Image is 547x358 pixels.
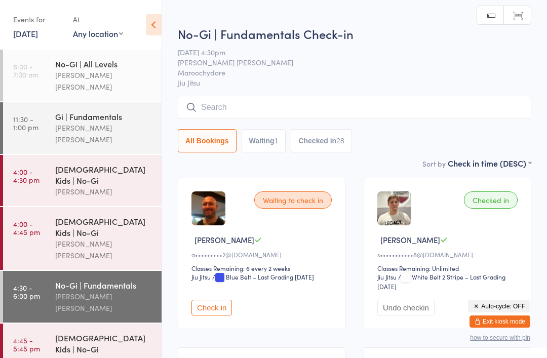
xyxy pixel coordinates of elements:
div: No-Gi | All Levels [55,58,153,69]
button: Undo checkin [377,300,435,315]
div: [DEMOGRAPHIC_DATA] Kids | No-Gi [55,164,153,186]
input: Search [178,96,531,119]
time: 4:00 - 4:30 pm [13,168,40,184]
button: Check in [191,300,232,315]
a: 11:30 -1:00 pmGi | Fundamentals[PERSON_NAME] [PERSON_NAME] [3,102,162,154]
div: 28 [336,137,344,145]
span: [PERSON_NAME] [194,234,254,245]
time: 6:00 - 7:30 am [13,62,38,78]
div: Checked in [464,191,518,209]
span: [PERSON_NAME] [380,234,440,245]
span: / White Belt 2 Stripe – Last Grading [DATE] [377,272,505,291]
div: Classes Remaining: Unlimited [377,264,521,272]
button: Exit kiosk mode [470,315,530,328]
div: Events for [13,11,63,28]
a: 6:00 -7:30 amNo-Gi | All Levels[PERSON_NAME] [PERSON_NAME] [3,50,162,101]
span: [DATE] 4:30pm [178,47,516,57]
div: [PERSON_NAME] [55,186,153,197]
div: 1 [275,137,279,145]
img: image1723536264.png [377,191,411,225]
div: Jiu Jitsu [377,272,397,281]
img: image1694043355.png [191,191,225,225]
div: [DEMOGRAPHIC_DATA] Kids | No-Gi [55,332,153,354]
a: [DATE] [13,28,38,39]
div: No-Gi | Fundamentals [55,280,153,291]
span: / Blue Belt – Last Grading [DATE] [212,272,314,281]
div: [PERSON_NAME] [PERSON_NAME] [55,122,153,145]
a: 4:00 -4:45 pm[DEMOGRAPHIC_DATA] Kids | No-Gi[PERSON_NAME] [PERSON_NAME] [3,207,162,270]
div: Jiu Jitsu [191,272,211,281]
div: At [73,11,123,28]
time: 4:45 - 5:45 pm [13,336,40,352]
div: [PERSON_NAME] [PERSON_NAME] [55,69,153,93]
a: 4:00 -4:30 pm[DEMOGRAPHIC_DATA] Kids | No-Gi[PERSON_NAME] [3,155,162,206]
time: 4:00 - 4:45 pm [13,220,40,236]
div: [DEMOGRAPHIC_DATA] Kids | No-Gi [55,216,153,238]
div: Classes Remaining: 6 every 2 weeks [191,264,335,272]
span: Maroochydore [178,67,516,77]
div: [PERSON_NAME] [PERSON_NAME] [55,291,153,314]
button: Waiting1 [242,129,286,152]
time: 11:30 - 1:00 pm [13,115,38,131]
div: Waiting to check in [254,191,332,209]
button: Auto-cycle: OFF [468,300,530,312]
span: [PERSON_NAME] [PERSON_NAME] [178,57,516,67]
button: All Bookings [178,129,237,152]
label: Sort by [422,158,446,169]
div: [PERSON_NAME] [PERSON_NAME] [55,238,153,261]
h2: No-Gi | Fundamentals Check-in [178,25,531,42]
div: s•••••••••••8@[DOMAIN_NAME] [377,250,521,259]
div: Gi | Fundamentals [55,111,153,122]
div: a•••••••••2@[DOMAIN_NAME] [191,250,335,259]
span: Jiu Jitsu [178,77,531,88]
button: Checked in28 [291,129,351,152]
div: Check in time (DESC) [448,157,531,169]
time: 4:30 - 6:00 pm [13,284,40,300]
button: how to secure with pin [470,334,530,341]
div: Any location [73,28,123,39]
a: 4:30 -6:00 pmNo-Gi | Fundamentals[PERSON_NAME] [PERSON_NAME] [3,271,162,323]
